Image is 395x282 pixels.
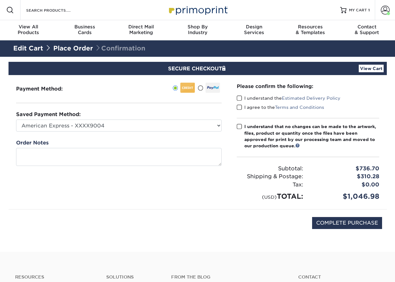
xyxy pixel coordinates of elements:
[282,20,339,40] a: Resources& Templates
[232,173,308,181] div: Shipping & Postage:
[308,191,384,202] div: $1,046.98
[244,123,379,149] div: I understand that no changes can be made to the artwork, files, product or quantity once the file...
[232,191,308,202] div: TOTAL:
[282,96,340,101] a: Estimated Delivery Policy
[166,3,229,17] img: Primoprint
[56,24,113,30] span: Business
[275,105,324,110] a: Terms and Conditions
[237,104,324,110] label: I agree to the
[368,8,370,12] span: 1
[308,173,384,181] div: $310.28
[308,181,384,189] div: $0.00
[169,20,226,40] a: Shop ByIndustry
[226,24,282,35] div: Services
[169,24,226,35] div: Industry
[262,194,277,200] small: (USD)
[237,95,340,101] label: I understand the
[298,274,380,280] a: Contact
[113,20,169,40] a: Direct MailMarketing
[53,44,93,52] a: Place Order
[232,165,308,173] div: Subtotal:
[339,24,395,35] div: & Support
[15,274,97,280] h4: Resources
[232,181,308,189] div: Tax:
[359,65,384,72] a: View Cart
[339,24,395,30] span: Contact
[13,44,43,52] a: Edit Cart
[16,139,49,147] label: Order Notes
[113,24,169,30] span: Direct Mail
[56,24,113,35] div: Cards
[282,24,339,35] div: & Templates
[16,111,81,118] label: Saved Payment Method:
[26,6,87,14] input: SEARCH PRODUCTS.....
[113,24,169,35] div: Marketing
[339,20,395,40] a: Contact& Support
[226,24,282,30] span: Design
[95,44,145,52] span: Confirmation
[282,24,339,30] span: Resources
[56,20,113,40] a: BusinessCards
[16,86,78,92] h3: Payment Method:
[237,83,379,90] div: Please confirm the following:
[349,8,367,13] span: MY CART
[168,66,227,72] span: SECURE CHECKOUT
[171,274,282,280] h4: From the Blog
[169,24,226,30] span: Shop By
[312,217,382,229] input: COMPLETE PURCHASE
[226,20,282,40] a: DesignServices
[308,165,384,173] div: $736.70
[106,274,162,280] h4: Solutions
